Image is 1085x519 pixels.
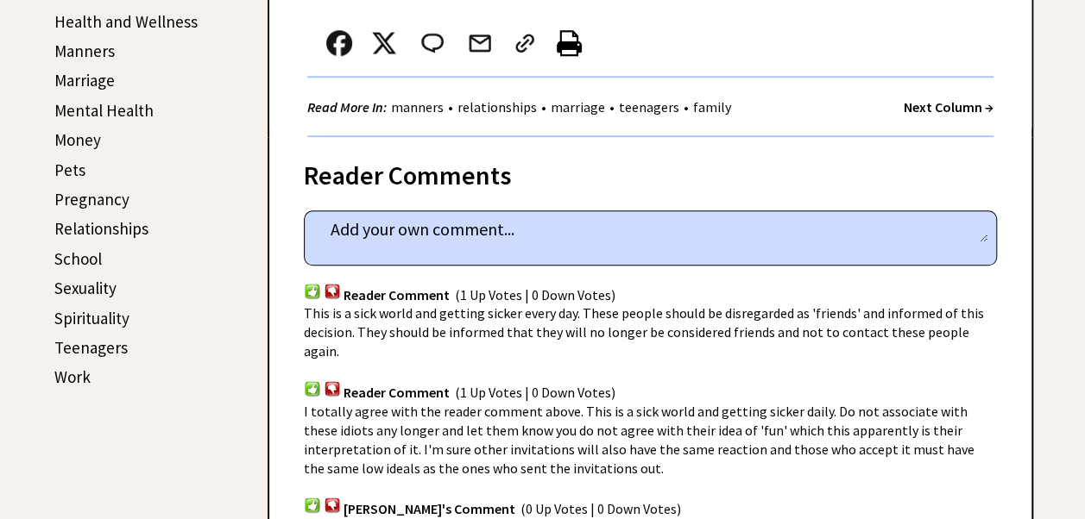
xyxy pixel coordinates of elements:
img: votup.png [304,283,321,299]
img: message_round%202.png [418,30,447,56]
span: This is a sick world and getting sicker every day. These people should be disregarded as 'friends... [304,304,984,360]
a: Pregnancy [54,189,129,209]
span: I totally agree with the reader comment above. This is a sick world and getting sicker daily. Do ... [304,403,975,477]
img: x_small.png [371,30,397,56]
a: School [54,248,102,269]
img: facebook.png [326,30,352,56]
a: Marriage [54,70,115,91]
a: Next Column → [904,98,994,116]
a: Money [54,129,101,150]
a: Mental Health [54,100,154,121]
a: Manners [54,41,115,61]
strong: Read More In: [307,98,387,116]
a: Sexuality [54,278,117,298]
span: (1 Up Votes | 0 Down Votes) [455,383,615,400]
img: link_02.png [512,30,538,56]
span: Reader Comment [344,383,450,400]
a: Pets [54,159,85,180]
img: votup.png [304,497,321,513]
span: (0 Up Votes | 0 Down Votes) [520,499,681,516]
a: Teenagers [54,337,128,358]
a: Spirituality [54,308,129,328]
img: printer%20icon.png [557,30,582,56]
a: relationships [453,98,541,116]
a: Health and Wellness [54,11,198,32]
span: Reader Comment [344,285,450,303]
img: votdown.png [324,497,341,513]
a: Relationships [54,218,148,239]
span: (1 Up Votes | 0 Down Votes) [455,285,615,303]
img: votdown.png [324,283,341,299]
img: votup.png [304,380,321,397]
div: Reader Comments [304,157,997,184]
span: [PERSON_NAME]'s Comment [344,499,515,516]
img: mail.png [467,30,493,56]
a: marriage [546,98,609,116]
a: manners [387,98,448,116]
img: votdown.png [324,380,341,397]
div: • • • • [307,97,735,118]
a: Work [54,366,91,387]
a: teenagers [615,98,684,116]
a: family [689,98,735,116]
